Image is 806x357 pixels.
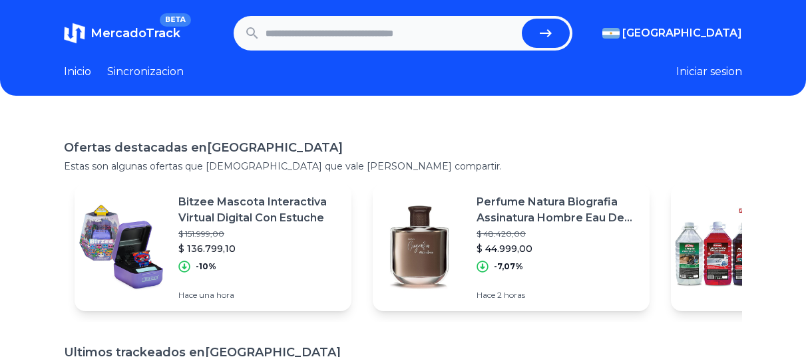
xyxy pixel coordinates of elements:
[160,13,191,27] span: BETA
[178,194,341,226] p: Bitzee Mascota Interactiva Virtual Digital Con Estuche
[477,242,639,255] p: $ 44.999,00
[64,23,180,44] a: MercadoTrackBETA
[671,201,764,294] img: Featured image
[75,183,351,311] a: Featured imageBitzee Mascota Interactiva Virtual Digital Con Estuche$ 151.999,00$ 136.799,10-10%H...
[64,160,742,173] p: Estas son algunas ofertas que [DEMOGRAPHIC_DATA] que vale [PERSON_NAME] compartir.
[107,64,184,80] a: Sincronizacion
[178,229,341,239] p: $ 151.999,00
[477,194,639,226] p: Perfume Natura Biografia Assinatura Hombre Eau De Toilette 100 Ml
[602,25,742,41] button: [GEOGRAPHIC_DATA]
[178,290,341,300] p: Hace una hora
[64,138,742,157] h1: Ofertas destacadas en [GEOGRAPHIC_DATA]
[373,183,650,311] a: Featured imagePerfume Natura Biografia Assinatura Hombre Eau De Toilette 100 Ml$ 48.420,00$ 44.99...
[676,64,742,80] button: Iniciar sesion
[477,229,639,239] p: $ 48.420,00
[91,26,180,41] span: MercadoTrack
[64,64,91,80] a: Inicio
[602,28,620,39] img: Argentina
[477,290,639,300] p: Hace 2 horas
[75,201,168,294] img: Featured image
[64,23,85,44] img: MercadoTrack
[494,261,523,272] p: -7,07%
[373,201,466,294] img: Featured image
[196,261,216,272] p: -10%
[622,25,742,41] span: [GEOGRAPHIC_DATA]
[178,242,341,255] p: $ 136.799,10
